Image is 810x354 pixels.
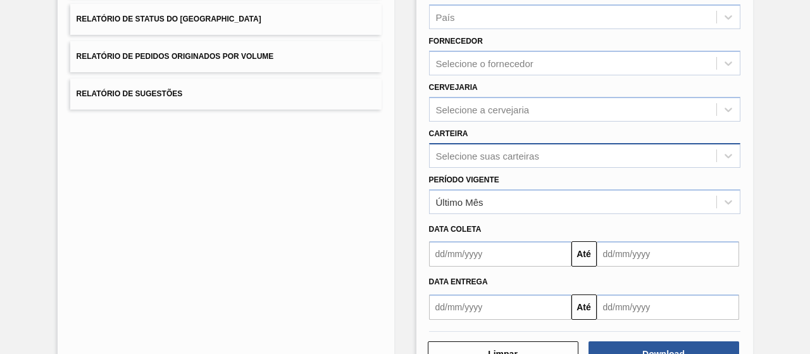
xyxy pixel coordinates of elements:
[436,150,539,161] div: Selecione suas carteiras
[429,37,483,46] label: Fornecedor
[436,196,483,207] div: Último Mês
[597,241,739,267] input: dd/mm/yyyy
[571,294,597,320] button: Até
[429,83,478,92] label: Cervejaria
[429,225,482,234] span: Data coleta
[436,104,530,115] div: Selecione a cervejaria
[70,79,382,110] button: Relatório de Sugestões
[77,15,261,23] span: Relatório de Status do [GEOGRAPHIC_DATA]
[70,4,382,35] button: Relatório de Status do [GEOGRAPHIC_DATA]
[70,41,382,72] button: Relatório de Pedidos Originados por Volume
[429,294,571,320] input: dd/mm/yyyy
[77,52,274,61] span: Relatório de Pedidos Originados por Volume
[429,241,571,267] input: dd/mm/yyyy
[436,58,533,69] div: Selecione o fornecedor
[77,89,183,98] span: Relatório de Sugestões
[429,277,488,286] span: Data Entrega
[429,175,499,184] label: Período Vigente
[597,294,739,320] input: dd/mm/yyyy
[571,241,597,267] button: Até
[436,12,455,23] div: País
[429,129,468,138] label: Carteira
